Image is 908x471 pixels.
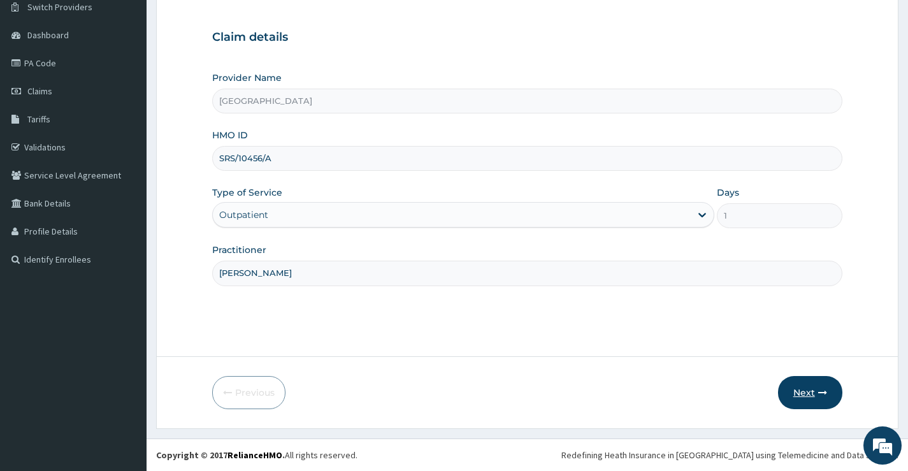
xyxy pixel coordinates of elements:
[27,113,50,125] span: Tariffs
[6,326,243,370] textarea: Type your message and hit 'Enter'
[212,129,248,141] label: HMO ID
[27,1,92,13] span: Switch Providers
[219,208,268,221] div: Outpatient
[27,85,52,97] span: Claims
[212,186,282,199] label: Type of Service
[209,6,240,37] div: Minimize live chat window
[212,261,842,286] input: Enter Name
[717,186,739,199] label: Days
[778,376,842,409] button: Next
[74,149,176,278] span: We're online!
[212,31,842,45] h3: Claim details
[147,438,908,471] footer: All rights reserved.
[212,71,282,84] label: Provider Name
[66,71,214,88] div: Chat with us now
[24,64,52,96] img: d_794563401_company_1708531726252_794563401
[156,449,285,461] strong: Copyright © 2017 .
[212,376,285,409] button: Previous
[227,449,282,461] a: RelianceHMO
[212,243,266,256] label: Practitioner
[561,449,898,461] div: Redefining Heath Insurance in [GEOGRAPHIC_DATA] using Telemedicine and Data Science!
[212,146,842,171] input: Enter HMO ID
[27,29,69,41] span: Dashboard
